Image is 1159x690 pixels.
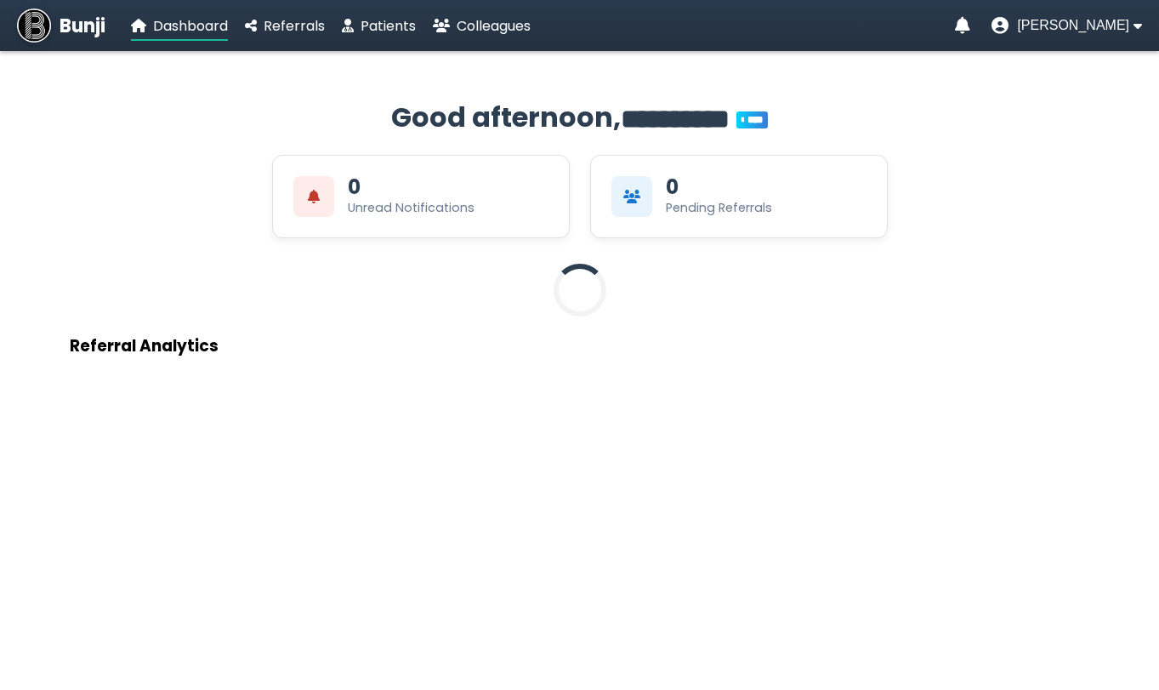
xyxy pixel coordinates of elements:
div: View Pending Referrals [590,155,888,238]
span: You’re on Plus! [736,111,768,128]
img: Bunji Dental Referral Management [17,9,51,43]
span: Patients [361,16,416,36]
a: Bunji [17,9,105,43]
div: View Unread Notifications [272,155,570,238]
div: Unread Notifications [348,199,474,217]
span: Dashboard [153,16,228,36]
a: Referrals [245,15,325,37]
span: Referrals [264,16,325,36]
span: Bunji [60,12,105,40]
span: Colleagues [457,16,531,36]
button: User menu [991,17,1142,34]
a: Patients [342,15,416,37]
h2: Good afternoon, [70,97,1090,138]
div: 0 [666,177,679,197]
div: Pending Referrals [666,199,772,217]
a: Notifications [955,17,970,34]
a: Dashboard [131,15,228,37]
div: 0 [348,177,361,197]
a: Colleagues [433,15,531,37]
span: [PERSON_NAME] [1017,18,1129,33]
h3: Referral Analytics [70,334,1090,358]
